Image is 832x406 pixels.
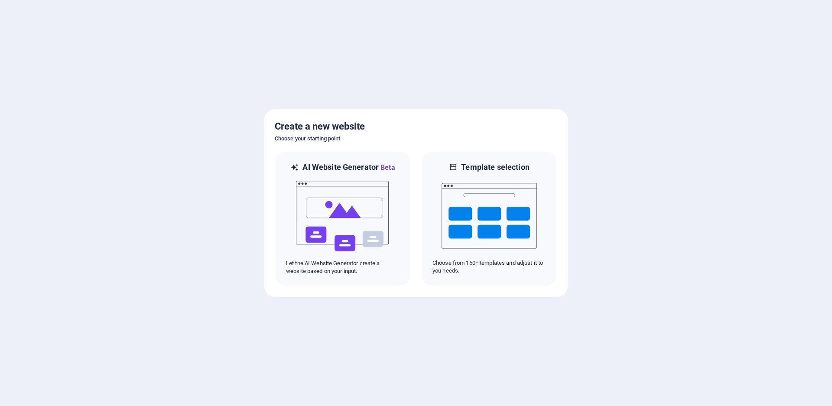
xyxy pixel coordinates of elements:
[461,162,529,172] h6: Template selection
[275,120,557,133] h5: Create a new website
[379,163,395,172] span: Beta
[302,162,395,173] h6: AI Website Generator
[286,260,400,275] p: Let the AI Website Generator create a website based on your input.
[295,173,390,260] img: ai
[421,151,557,286] div: Template selectionChoose from 150+ templates and adjust it to you needs.
[275,151,411,286] div: AI Website GeneratorBetaaiLet the AI Website Generator create a website based on your input.
[275,133,557,144] h6: Choose your starting point
[432,259,546,275] p: Choose from 150+ templates and adjust it to you needs.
